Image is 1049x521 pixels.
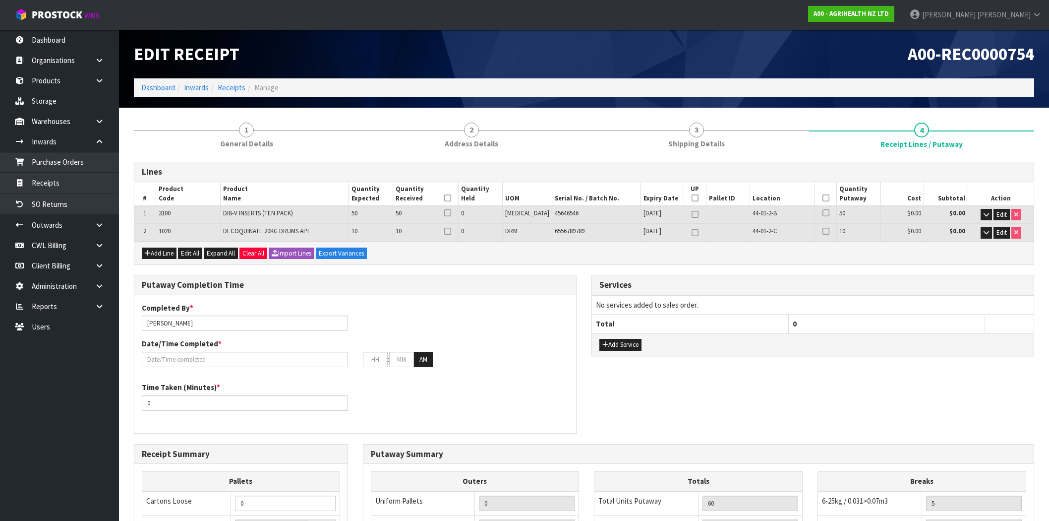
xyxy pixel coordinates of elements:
[396,227,402,235] span: 10
[371,491,475,516] td: Uniform Pallets
[159,209,171,217] span: 3100
[461,209,464,217] span: 0
[949,209,965,217] strong: $0.00
[84,11,100,20] small: WMS
[684,182,706,206] th: UP
[393,182,437,206] th: Quantity Received
[949,227,965,235] strong: $0.00
[141,83,175,92] a: Dashboard
[316,248,367,260] button: Export Variances
[555,227,584,235] span: 6556789789
[142,382,220,392] label: Time Taken (Minutes)
[223,209,293,217] span: DIB-V INSERTS (TEN PACK)
[753,227,777,235] span: 44-01-2-C
[142,167,1026,177] h3: Lines
[445,138,498,149] span: Address Details
[142,280,569,290] h3: Putaway Completion Time
[220,138,273,149] span: General Details
[599,339,641,351] button: Add Service
[459,182,503,206] th: Quantity Held
[706,182,750,206] th: Pallet ID
[269,248,314,260] button: Import Lines
[235,496,335,511] input: Manual
[15,8,27,21] img: cube-alt.png
[142,352,348,367] input: Date/Time completed
[818,472,1026,491] th: Breaks
[808,6,894,22] a: A00 - AGRIHEALTH NZ LTD
[349,182,393,206] th: Quantity Expected
[907,227,921,235] span: $0.00
[839,227,845,235] span: 10
[156,182,220,206] th: Product Code
[505,227,518,235] span: DRM
[351,227,357,235] span: 10
[643,209,661,217] span: [DATE]
[599,280,1026,290] h3: Services
[837,182,881,206] th: Quantity Putaway
[204,248,238,260] button: Expand All
[159,227,171,235] span: 1020
[594,491,699,516] td: Total Units Putaway
[414,352,433,368] button: AM
[993,209,1010,221] button: Edit
[461,227,464,235] span: 0
[880,139,963,149] span: Receipt Lines / Putaway
[221,182,349,206] th: Product Name
[351,209,357,217] span: 50
[142,248,176,260] button: Add Line
[814,9,889,18] strong: A00 - AGRIHEALTH NZ LTD
[503,182,552,206] th: UOM
[142,338,222,349] label: Date/Time Completed
[594,472,803,491] th: Totals
[996,228,1007,237] span: Edit
[142,450,340,459] h3: Receipt Summary
[479,496,575,511] input: UNIFORM P LINES
[371,472,579,491] th: Outers
[134,182,156,206] th: #
[908,43,1034,65] span: A00-REC0000754
[993,227,1010,239] button: Edit
[218,83,245,92] a: Receipts
[254,83,279,92] span: Manage
[668,138,725,149] span: Shipping Details
[922,10,976,19] span: [PERSON_NAME]
[184,83,209,92] a: Inwards
[32,8,82,21] span: ProStock
[371,450,1027,459] h3: Putaway Summary
[142,491,231,516] td: Cartons Loose
[464,123,479,137] span: 2
[552,182,641,206] th: Serial No. / Batch No.
[388,352,389,368] td: :
[396,209,402,217] span: 50
[239,248,267,260] button: Clear All
[142,472,340,491] th: Pallets
[996,210,1007,219] span: Edit
[881,182,924,206] th: Cost
[223,227,309,235] span: DECOQUINATE 20KG DRUMS API
[134,43,239,65] span: Edit Receipt
[753,209,777,217] span: 44-01-2-B
[689,123,704,137] span: 3
[839,209,845,217] span: 50
[750,182,815,206] th: Location
[977,10,1031,19] span: [PERSON_NAME]
[641,182,684,206] th: Expiry Date
[363,352,388,367] input: HH
[793,319,797,328] span: 0
[389,352,414,367] input: MM
[592,295,1034,314] td: No services added to sales order.
[592,315,788,333] th: Total
[178,248,202,260] button: Edit All
[239,123,254,137] span: 1
[505,209,549,217] span: [MEDICAL_DATA]
[907,209,921,217] span: $0.00
[555,209,579,217] span: 45646546
[142,395,348,411] input: Time Taken
[142,303,193,313] label: Completed By
[924,182,968,206] th: Subtotal
[143,227,146,235] span: 2
[207,249,235,258] span: Expand All
[143,209,146,217] span: 1
[643,227,661,235] span: [DATE]
[968,182,1034,206] th: Action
